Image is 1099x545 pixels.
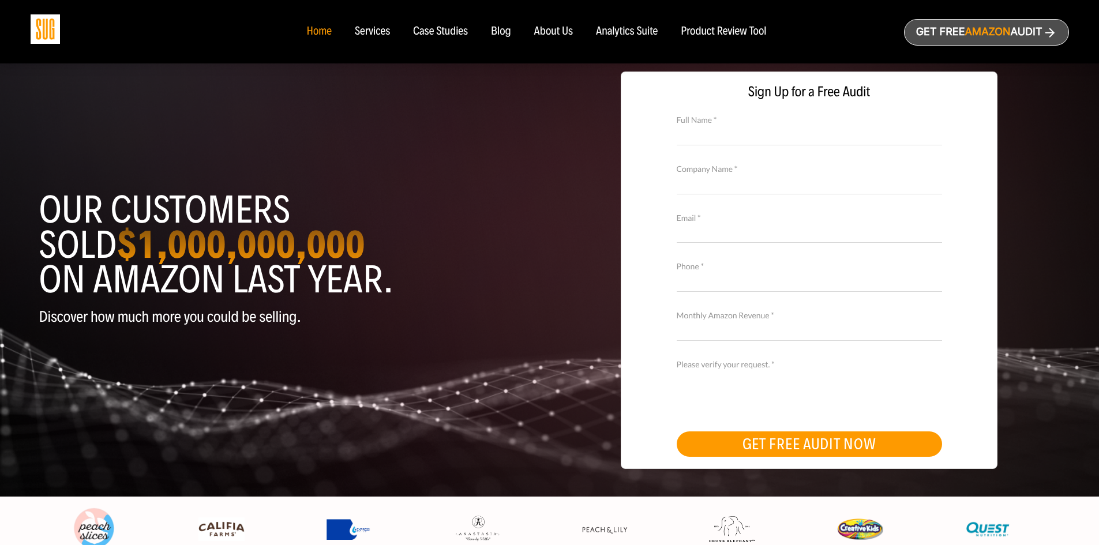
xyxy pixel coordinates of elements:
[117,221,365,268] strong: $1,000,000,000
[677,358,942,371] label: Please verify your request. *
[39,193,541,297] h1: Our customers sold on Amazon last year.
[677,174,942,194] input: Company Name *
[677,260,942,273] label: Phone *
[534,25,573,38] a: About Us
[681,25,766,38] a: Product Review Tool
[677,272,942,292] input: Contact Number *
[582,526,628,534] img: Peach & Lily
[413,25,468,38] a: Case Studies
[677,125,942,145] input: Full Name *
[904,19,1069,46] a: Get freeAmazonAudit
[306,25,331,38] a: Home
[633,84,985,100] span: Sign Up for a Free Audit
[327,519,373,540] img: Express Water
[454,515,500,543] img: Anastasia Beverly Hills
[837,518,883,540] img: Creative Kids
[677,321,942,341] input: Monthly Amazon Revenue *
[677,431,942,457] button: GET FREE AUDIT NOW
[677,114,942,126] label: Full Name *
[709,516,755,543] img: Drunk Elephant
[39,309,541,325] p: Discover how much more you could be selling.
[677,369,852,414] iframe: reCAPTCHA
[198,517,245,542] img: Califia Farms
[31,14,60,44] img: Sug
[677,309,942,322] label: Monthly Amazon Revenue *
[677,163,942,175] label: Company Name *
[965,26,1010,38] span: Amazon
[491,25,511,38] a: Blog
[965,517,1011,542] img: Quest Nutriton
[355,25,390,38] a: Services
[677,212,942,224] label: Email *
[596,25,658,38] a: Analytics Suite
[677,223,942,243] input: Email *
